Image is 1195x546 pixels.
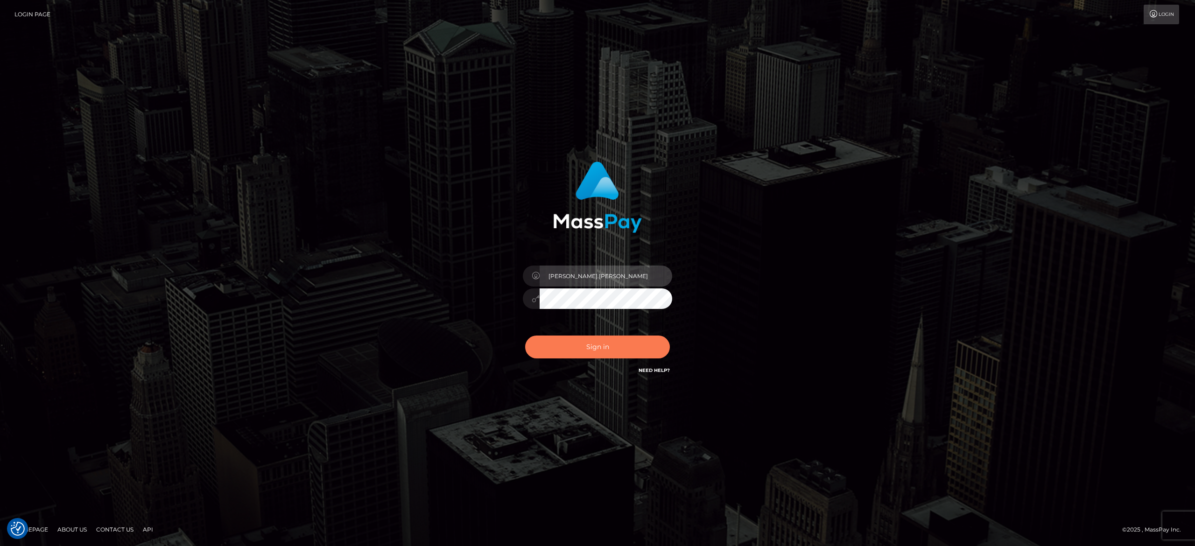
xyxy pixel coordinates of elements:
a: Login [1144,5,1179,24]
a: Login Page [14,5,50,24]
img: MassPay Login [553,161,642,233]
a: Need Help? [639,367,670,373]
img: Revisit consent button [11,522,25,536]
button: Sign in [525,336,670,358]
a: About Us [54,522,91,537]
a: Homepage [10,522,52,537]
a: API [139,522,157,537]
button: Consent Preferences [11,522,25,536]
a: Contact Us [92,522,137,537]
div: © 2025 , MassPay Inc. [1122,525,1188,535]
input: Username... [540,266,672,287]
